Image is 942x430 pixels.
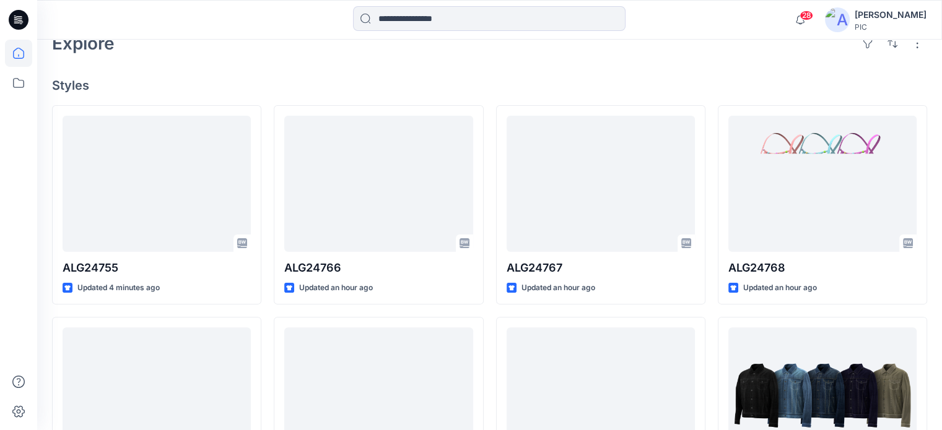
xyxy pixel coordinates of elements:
[299,282,373,295] p: Updated an hour ago
[284,116,473,252] a: ALG24766
[284,259,473,277] p: ALG24766
[855,22,927,32] div: PIC
[825,7,850,32] img: avatar
[855,7,927,22] div: [PERSON_NAME]
[63,116,251,252] a: ALG24755
[728,259,917,277] p: ALG24768
[507,116,695,252] a: ALG24767
[521,282,595,295] p: Updated an hour ago
[507,259,695,277] p: ALG24767
[800,11,813,20] span: 28
[743,282,817,295] p: Updated an hour ago
[52,33,115,53] h2: Explore
[77,282,160,295] p: Updated 4 minutes ago
[52,78,927,93] h4: Styles
[63,259,251,277] p: ALG24755
[728,116,917,252] a: ALG24768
